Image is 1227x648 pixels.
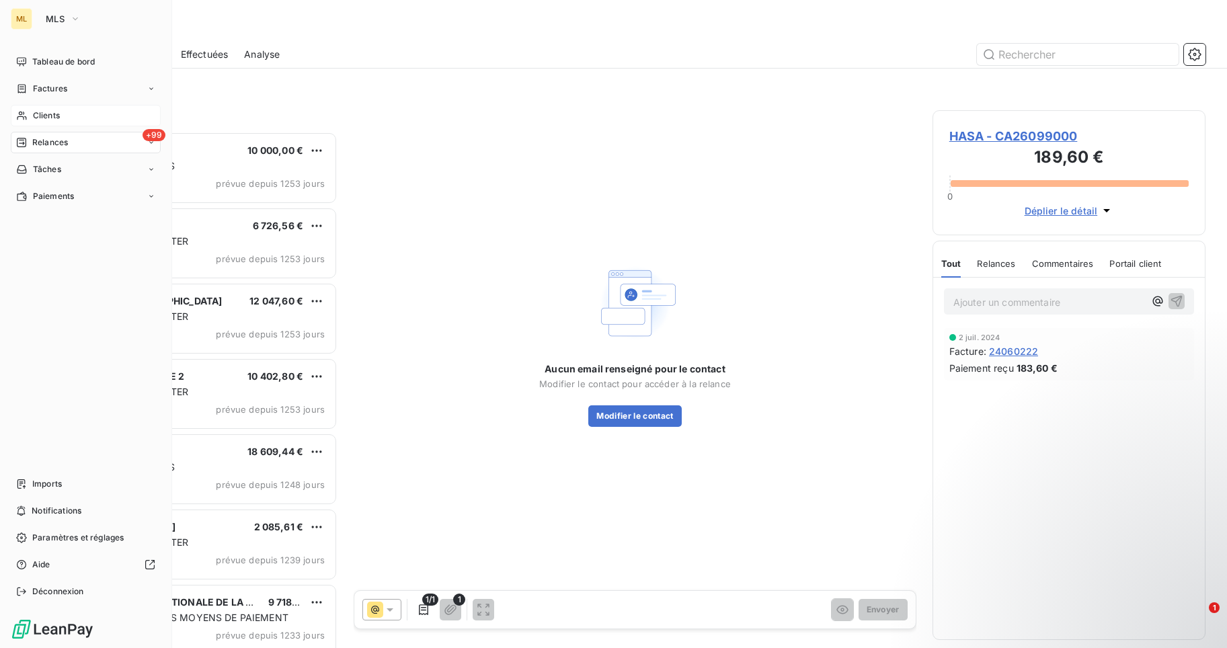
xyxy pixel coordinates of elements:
img: Empty state [592,260,678,346]
span: Analyse [244,48,280,61]
button: Modifier le contact [588,405,681,427]
span: 1 [453,594,465,606]
span: Facture : [949,344,986,358]
span: Imports [32,478,62,490]
span: 2 juil. 2024 [959,333,1000,341]
span: MLS [46,13,65,24]
span: prévue depuis 1253 jours [216,329,325,339]
span: Paiement reçu [949,361,1014,375]
div: ML [11,8,32,30]
span: 10 402,80 € [247,370,303,382]
span: 1/1 [422,594,438,606]
span: 183,60 € [1017,361,1058,375]
span: 6 726,56 € [253,220,304,231]
h3: 189,60 € [949,145,1189,172]
span: Modifier le contact pour accéder à la relance [539,378,731,389]
span: Portail client [1109,258,1161,269]
iframe: Intercom live chat [1181,602,1214,635]
span: Effectuées [181,48,229,61]
span: Factures [33,83,67,95]
span: 10 000,00 € [247,145,303,156]
span: 18 609,44 € [247,446,303,457]
input: Rechercher [977,44,1179,65]
img: Logo LeanPay [11,618,94,640]
span: prévue depuis 1248 jours [216,479,325,490]
span: prévue depuis 1253 jours [216,253,325,264]
iframe: Intercom notifications message [958,518,1227,612]
span: 12 047,60 € [249,295,303,307]
span: Paramètres et réglages [32,532,124,544]
span: prévue depuis 1233 jours [216,630,325,641]
span: CLIENTS AUTRES MOYENS DE PAIEMENT [96,612,288,623]
span: Paiements [33,190,74,202]
span: prévue depuis 1239 jours [216,555,325,565]
span: 24060222 [989,344,1038,358]
span: Relances [32,136,68,149]
span: 1 [1209,602,1220,613]
span: HASA - CA26099000 [949,127,1189,145]
span: Notifications [32,505,81,517]
span: 0 [947,191,953,202]
span: Clients [33,110,60,122]
span: Aucun email renseigné pour le contact [545,362,725,376]
span: Déconnexion [32,585,84,598]
span: Relances [977,258,1015,269]
span: Tâches [33,163,61,175]
span: Tableau de bord [32,56,95,68]
a: Aide [11,554,161,575]
span: FEDERATION NATIONALE DE LA COIFFURE PACA [95,596,320,608]
span: Tout [941,258,961,269]
button: Déplier le détail [1021,203,1118,218]
span: Aide [32,559,50,571]
span: 2 085,61 € [254,521,304,532]
div: grid [65,132,338,648]
span: Déplier le détail [1025,204,1098,218]
span: 9 718,80 € [268,596,317,608]
span: prévue depuis 1253 jours [216,404,325,415]
span: +99 [143,129,165,141]
span: prévue depuis 1253 jours [216,178,325,189]
span: Commentaires [1032,258,1094,269]
button: Envoyer [859,599,908,620]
